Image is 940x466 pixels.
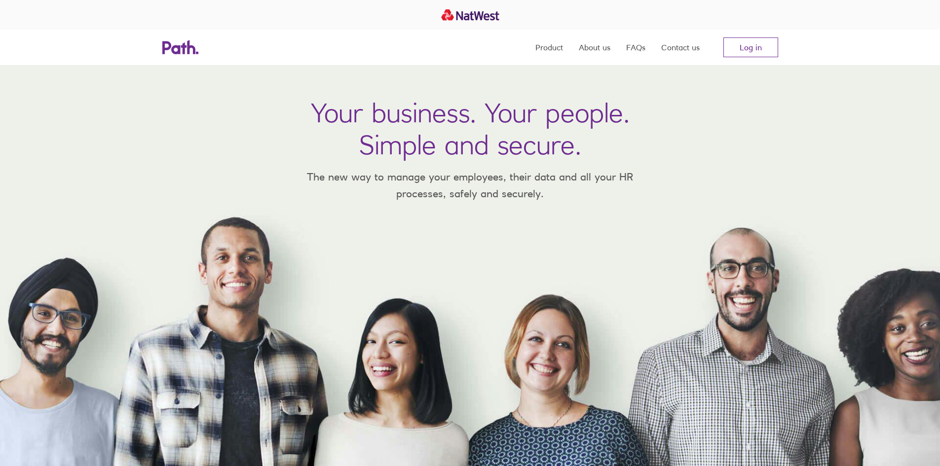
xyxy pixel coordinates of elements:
p: The new way to manage your employees, their data and all your HR processes, safely and securely. [293,169,648,202]
a: Contact us [661,30,700,65]
a: Product [535,30,563,65]
a: FAQs [626,30,645,65]
h1: Your business. Your people. Simple and secure. [311,97,630,161]
a: About us [579,30,610,65]
a: Log in [723,37,778,57]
